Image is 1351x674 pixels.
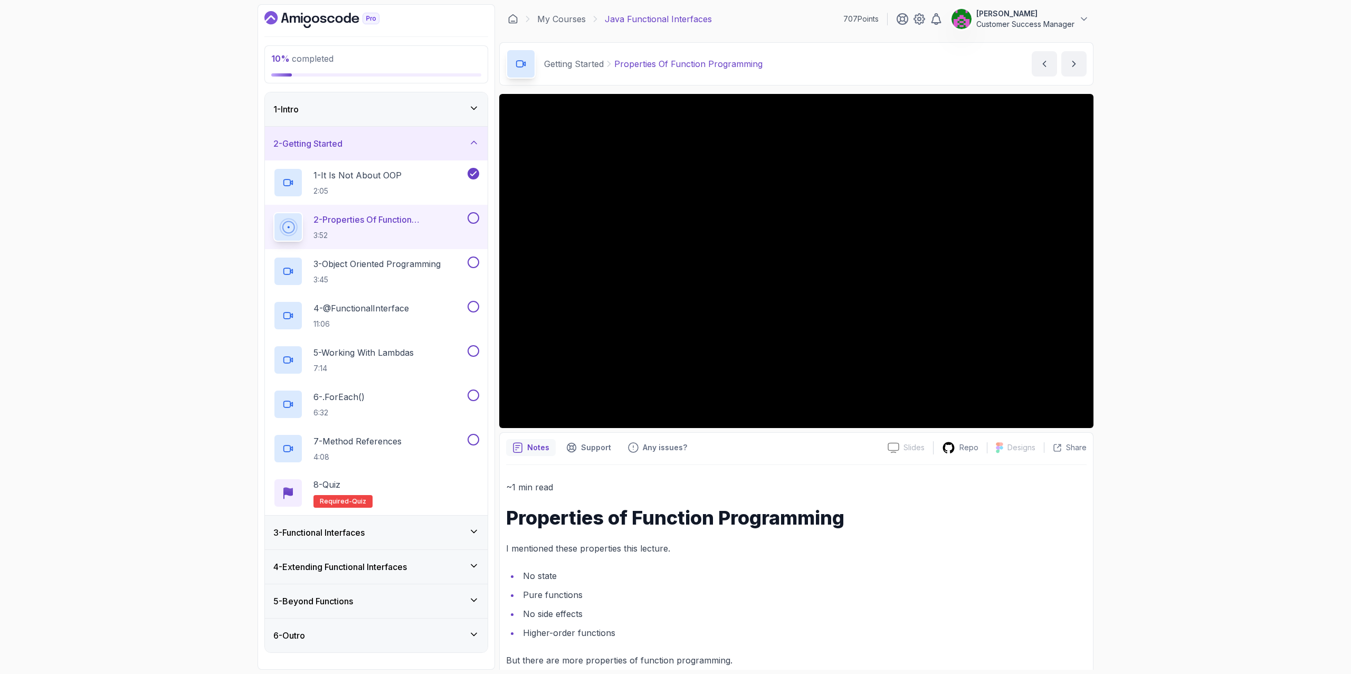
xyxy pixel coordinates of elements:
p: 6:32 [313,407,365,418]
p: 7:14 [313,363,414,374]
p: [PERSON_NAME] [976,8,1074,19]
a: Dashboard [508,14,518,24]
p: 3:45 [313,274,441,285]
h3: 4 - Extending Functional Interfaces [273,561,407,573]
button: user profile image[PERSON_NAME]Customer Success Manager [951,8,1089,30]
p: Slides [903,442,925,453]
button: Feedback button [622,439,693,456]
button: 3-Object Oriented Programming3:45 [273,257,479,286]
p: 11:06 [313,319,409,329]
button: notes button [506,439,556,456]
button: 1-It Is Not About OOP2:05 [273,168,479,197]
h3: 3 - Functional Interfaces [273,526,365,539]
p: Notes [527,442,549,453]
p: 7 - Method References [313,435,402,448]
button: 1-Intro [265,92,488,126]
p: Getting Started [544,58,604,70]
p: 3 - Object Oriented Programming [313,258,441,270]
li: No state [520,568,1087,583]
button: 5-Beyond Functions [265,584,488,618]
p: Java Functional Interfaces [605,13,712,25]
span: completed [271,53,334,64]
p: ~1 min read [506,480,1087,495]
li: Pure functions [520,587,1087,602]
button: 8-QuizRequired-quiz [273,478,479,508]
h1: Properties of Function Programming [506,507,1087,528]
li: Higher-order functions [520,625,1087,640]
a: Dashboard [264,11,404,28]
button: 4-Extending Functional Interfaces [265,550,488,584]
p: Properties Of Function Programming [614,58,763,70]
iframe: 2 - Properties of Function Programming [499,94,1093,428]
button: Share [1044,442,1087,453]
button: 4-@FunctionalInterface11:06 [273,301,479,330]
a: Repo [934,441,987,454]
button: 2-Getting Started [265,127,488,160]
p: 2:05 [313,186,402,196]
button: 3-Functional Interfaces [265,516,488,549]
p: Repo [959,442,978,453]
p: Customer Success Manager [976,19,1074,30]
p: 2 - Properties Of Function Programming [313,213,465,226]
p: 4:08 [313,452,402,462]
p: Any issues? [643,442,687,453]
p: 5 - Working With Lambdas [313,346,414,359]
p: 8 - Quiz [313,478,340,491]
p: But there are more properties of function programming. [506,653,1087,668]
img: user profile image [952,9,972,29]
button: Support button [560,439,617,456]
span: 10 % [271,53,290,64]
button: previous content [1032,51,1057,77]
button: 5-Working With Lambdas7:14 [273,345,479,375]
p: Designs [1007,442,1035,453]
span: Required- [320,497,352,506]
button: 7-Method References4:08 [273,434,479,463]
h3: 1 - Intro [273,103,299,116]
button: 6-Outro [265,619,488,652]
a: My Courses [537,13,586,25]
p: 3:52 [313,230,465,241]
p: I mentioned these properties this lecture. [506,541,1087,556]
p: 4 - @FunctionalInterface [313,302,409,315]
h3: 5 - Beyond Functions [273,595,353,607]
iframe: chat widget [1307,632,1340,663]
p: 1 - It Is Not About OOP [313,169,402,182]
p: Support [581,442,611,453]
p: 707 Points [843,14,879,24]
span: quiz [352,497,366,506]
button: 2-Properties Of Function Programming3:52 [273,212,479,242]
h3: 6 - Outro [273,629,305,642]
p: Share [1066,442,1087,453]
button: next content [1061,51,1087,77]
button: 6-.forEach()6:32 [273,390,479,419]
li: No side effects [520,606,1087,621]
p: 6 - .forEach() [313,391,365,403]
h3: 2 - Getting Started [273,137,342,150]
